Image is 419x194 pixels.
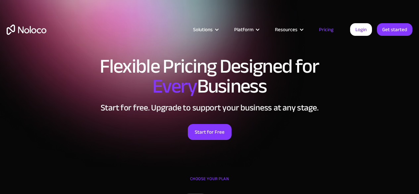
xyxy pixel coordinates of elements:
[185,25,226,34] div: Solutions
[350,23,372,36] a: Login
[7,56,412,96] h1: Flexible Pricing Designed for Business
[7,174,412,190] div: CHOOSE YOUR PLAN
[188,124,232,140] a: Start for Free
[193,25,213,34] div: Solutions
[7,25,46,35] a: home
[226,25,267,34] div: Platform
[7,103,412,113] h2: Start for free. Upgrade to support your business at any stage.
[275,25,297,34] div: Resources
[234,25,253,34] div: Platform
[152,68,197,105] span: Every
[311,25,342,34] a: Pricing
[267,25,311,34] div: Resources
[377,23,412,36] a: Get started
